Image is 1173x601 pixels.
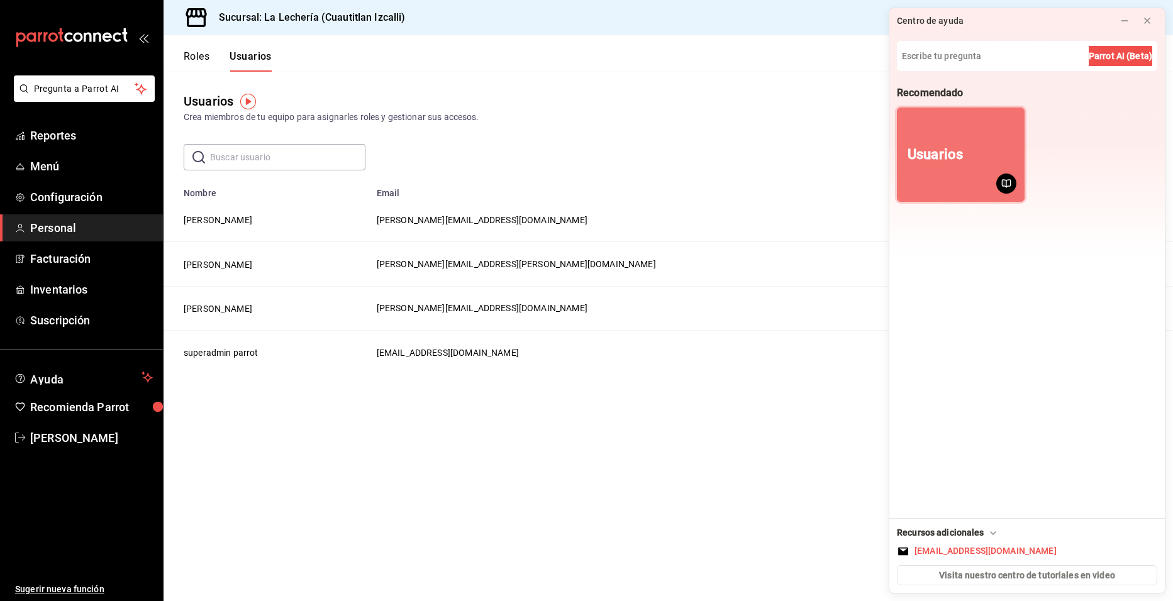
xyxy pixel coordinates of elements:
span: Reportes [30,127,153,144]
button: [EMAIL_ADDRESS][DOMAIN_NAME] [897,544,1157,558]
div: Usuarios [184,92,233,111]
button: Pregunta a Parrot AI [14,75,155,102]
div: [EMAIL_ADDRESS][DOMAIN_NAME] [914,544,1057,558]
button: [PERSON_NAME] [184,214,252,226]
span: Facturación [30,250,153,267]
span: [PERSON_NAME][EMAIL_ADDRESS][DOMAIN_NAME] [377,303,587,313]
span: Recomienda Parrot [30,399,153,416]
span: [PERSON_NAME][EMAIL_ADDRESS][PERSON_NAME][DOMAIN_NAME] [377,259,656,269]
span: Sugerir nueva función [15,583,153,596]
span: Visita nuestro centro de tutoriales en video [939,569,1115,582]
span: Parrot AI (Beta) [1089,50,1152,63]
div: Usuarios [908,146,963,163]
button: [PERSON_NAME] [184,258,252,271]
div: Crea miembros de tu equipo para asignarles roles y gestionar sus accesos. [184,111,1153,124]
span: Inventarios [30,281,153,298]
div: navigation tabs [184,50,272,72]
button: open_drawer_menu [138,33,148,43]
button: Roles [184,50,209,72]
div: Grid Recommendations [897,108,1157,212]
button: superadmin parrot [184,346,259,359]
h3: Sucursal: La Lechería (Cuautitlan Izcalli) [209,10,406,25]
span: [EMAIL_ADDRESS][DOMAIN_NAME] [377,348,519,358]
div: Recursos adicionales [897,526,999,539]
table: employeesTable [164,180,1173,374]
span: [PERSON_NAME][EMAIL_ADDRESS][DOMAIN_NAME] [377,215,587,225]
span: Configuración [30,189,153,206]
th: Nombre [164,180,369,198]
span: Personal [30,219,153,236]
span: Menú [30,158,153,175]
input: Buscar usuario [210,145,365,170]
button: Usuarios [897,108,1025,202]
button: Visita nuestro centro de tutoriales en video [897,565,1157,585]
span: Pregunta a Parrot AI [34,82,135,96]
img: Tooltip marker [240,94,256,109]
span: [PERSON_NAME] [30,429,153,446]
button: Usuarios [230,50,272,72]
button: Parrot AI (Beta) [1089,46,1152,66]
div: Centro de ayuda [897,14,964,28]
th: Email [369,180,934,198]
div: Recomendado [897,86,963,100]
input: Escribe tu pregunta [897,41,1157,71]
span: Suscripción [30,312,153,329]
button: [PERSON_NAME] [184,302,252,315]
a: Pregunta a Parrot AI [9,91,155,104]
span: Ayuda [30,370,136,385]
